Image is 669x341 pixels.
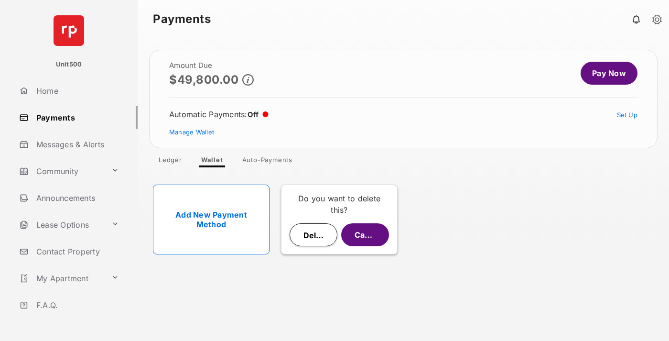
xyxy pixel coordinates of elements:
[15,79,138,102] a: Home
[169,128,214,136] a: Manage Wallet
[15,106,138,129] a: Payments
[194,156,231,167] a: Wallet
[15,213,108,236] a: Lease Options
[15,187,138,209] a: Announcements
[153,185,270,254] a: Add New Payment Method
[151,156,190,167] a: Ledger
[235,156,300,167] a: Auto-Payments
[355,230,380,240] span: Cancel
[617,111,638,119] a: Set Up
[290,223,337,246] button: Delete
[15,294,138,317] a: F.A.Q.
[54,15,84,46] img: svg+xml;base64,PHN2ZyB4bWxucz0iaHR0cDovL3d3dy53My5vcmcvMjAwMC9zdmciIHdpZHRoPSI2NCIgaGVpZ2h0PSI2NC...
[289,193,389,216] p: Do you want to delete this?
[341,223,389,246] button: Cancel
[153,13,211,25] strong: Payments
[15,240,138,263] a: Contact Property
[248,110,259,119] span: Off
[303,231,328,240] span: Delete
[169,62,254,69] h2: Amount Due
[15,267,108,290] a: My Apartment
[15,133,138,156] a: Messages & Alerts
[56,60,82,69] p: Unit500
[169,73,238,86] p: $49,800.00
[169,110,269,119] div: Automatic Payments :
[15,160,108,183] a: Community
